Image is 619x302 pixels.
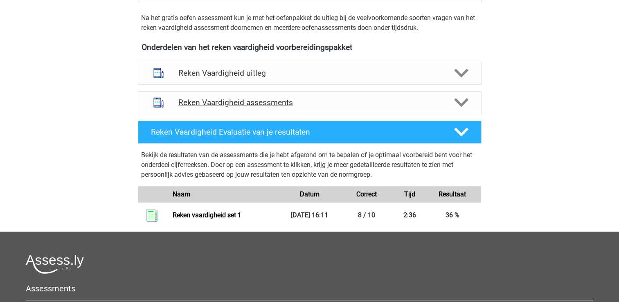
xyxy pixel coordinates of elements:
[135,91,485,114] a: assessments Reken Vaardigheid assessments
[142,43,478,52] h4: Onderdelen van het reken vaardigheid voorbereidingspakket
[135,121,485,144] a: Reken Vaardigheid Evaluatie van je resultaten
[178,68,441,78] h4: Reken Vaardigheid uitleg
[148,63,169,83] img: reken vaardigheid uitleg
[178,98,441,107] h4: Reken Vaardigheid assessments
[138,13,482,33] div: Na het gratis oefen assessment kun je met het oefenpakket de uitleg bij de veelvoorkomende soorte...
[26,255,84,274] img: Assessly logo
[424,189,481,199] div: Resultaat
[135,62,485,85] a: uitleg Reken Vaardigheid uitleg
[173,211,241,219] a: Reken vaardigheid set 1
[395,189,424,199] div: Tijd
[167,189,281,199] div: Naam
[141,150,478,180] p: Bekijk de resultaten van de assessments die je hebt afgerond om te bepalen of je optimaal voorber...
[281,189,338,199] div: Datum
[151,127,441,137] h4: Reken Vaardigheid Evaluatie van je resultaten
[26,284,593,293] h5: Assessments
[338,189,395,199] div: Correct
[148,92,169,113] img: reken vaardigheid assessments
